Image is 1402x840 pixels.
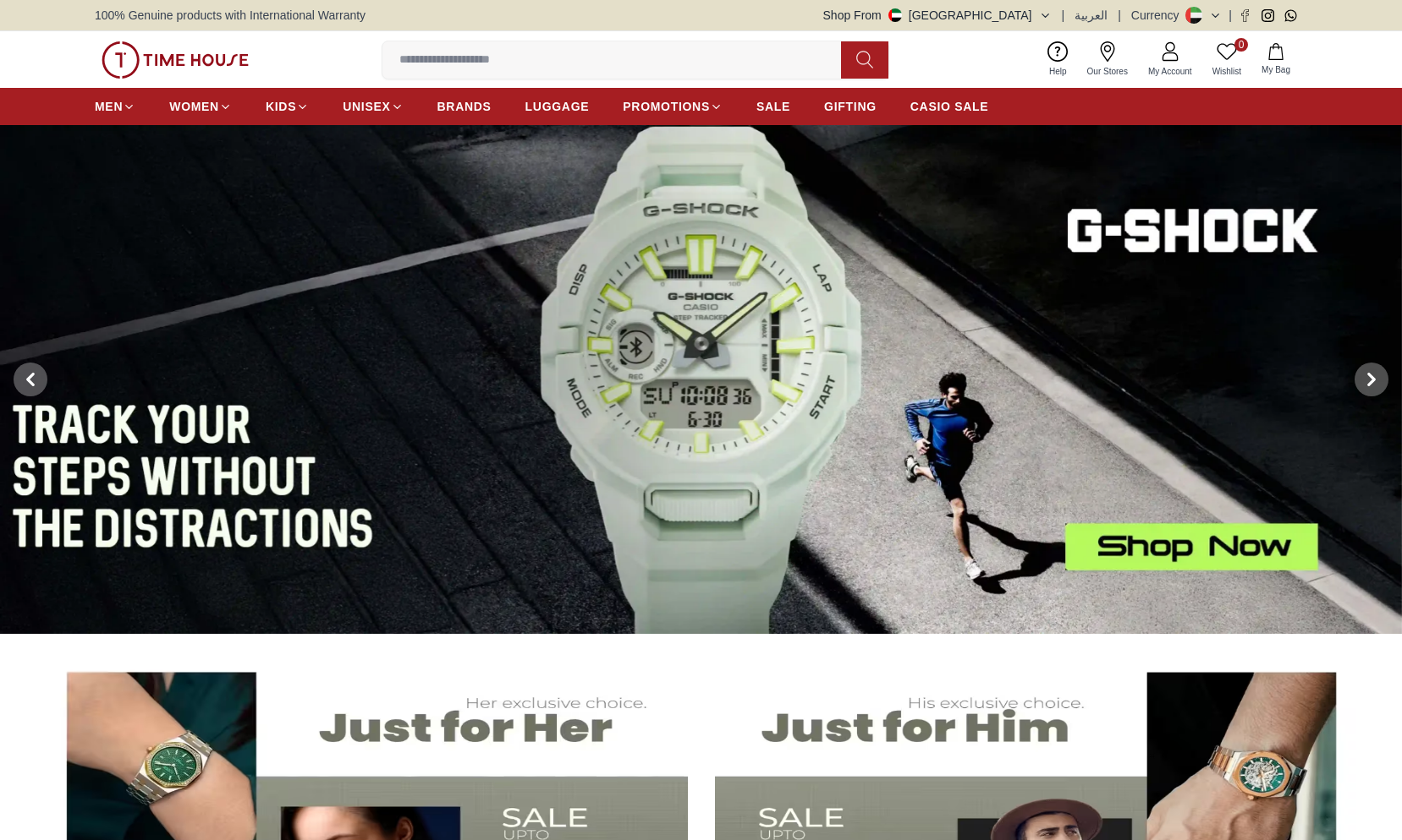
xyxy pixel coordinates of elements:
[266,98,296,115] span: KIDS
[756,98,790,115] span: SALE
[756,91,790,122] a: SALE
[1284,9,1297,22] a: Whatsapp
[343,98,390,115] span: UNISEX
[1229,7,1232,24] span: |
[1202,38,1251,81] a: 0Wishlist
[437,91,492,122] a: BRANDS
[1075,7,1108,24] button: العربية
[1118,7,1121,24] span: |
[910,91,989,122] a: CASIO SALE
[169,98,219,115] span: WOMEN
[169,91,232,122] a: WOMEN
[823,7,1052,24] button: Shop From[GEOGRAPHIC_DATA]
[525,91,590,122] a: LUGGAGE
[910,98,989,115] span: CASIO SALE
[1062,7,1065,24] span: |
[1234,38,1248,52] span: 0
[1080,65,1135,78] span: Our Stores
[623,91,723,122] a: PROMOTIONS
[95,98,123,115] span: MEN
[1239,9,1251,22] a: Facebook
[437,98,492,115] span: BRANDS
[1262,9,1274,22] a: Instagram
[1042,65,1074,78] span: Help
[1255,63,1297,76] span: My Bag
[266,91,309,122] a: KIDS
[1141,65,1199,78] span: My Account
[1206,65,1248,78] span: Wishlist
[1077,38,1138,81] a: Our Stores
[824,91,877,122] a: GIFTING
[824,98,877,115] span: GIFTING
[102,41,249,79] img: ...
[623,98,710,115] span: PROMOTIONS
[888,8,902,22] img: United Arab Emirates
[95,7,366,24] span: 100% Genuine products with International Warranty
[343,91,403,122] a: UNISEX
[95,91,135,122] a: MEN
[1131,7,1186,24] div: Currency
[1251,40,1300,79] button: My Bag
[1039,38,1077,81] a: Help
[525,98,590,115] span: LUGGAGE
